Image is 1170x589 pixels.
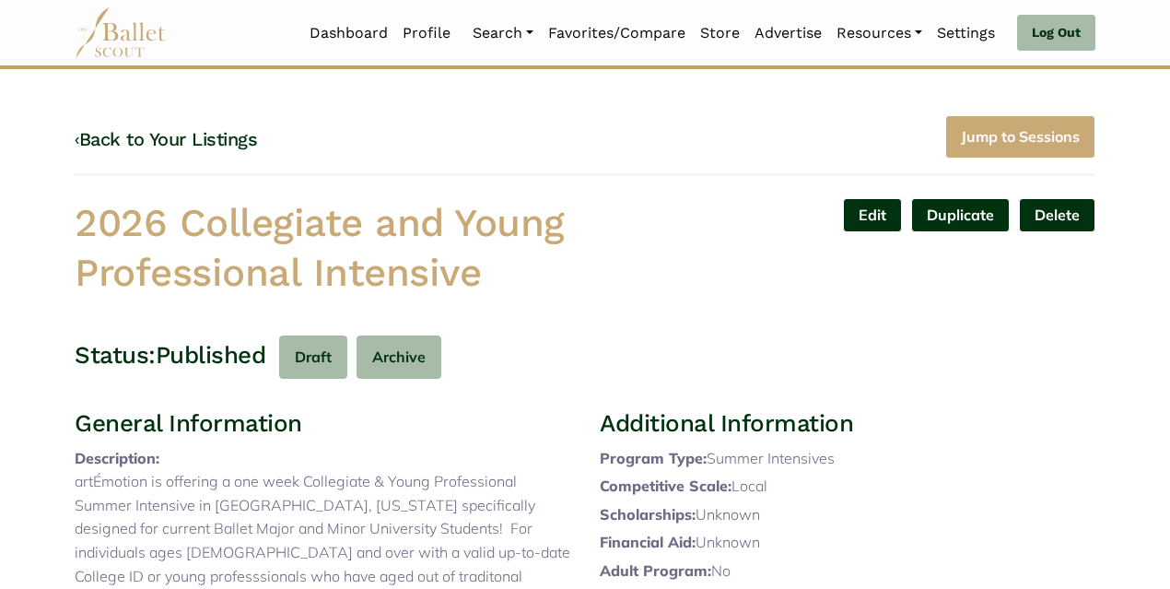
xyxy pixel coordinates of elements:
a: Settings [930,14,1002,53]
p: Unknown [600,531,1095,555]
a: Log Out [1017,15,1095,52]
a: Resources [829,14,930,53]
a: Store [693,14,747,53]
button: Archive [357,336,441,379]
p: No [600,560,1095,583]
a: Edit [843,198,902,232]
button: Draft [279,336,347,379]
a: Search [465,14,541,53]
span: Description: [75,449,159,467]
a: Profile [395,14,458,53]
a: Jump to Sessions [945,115,1095,159]
p: Unknown [600,503,1095,527]
a: ‹Back to Your Listings [75,128,257,150]
a: Advertise [747,14,829,53]
h3: Published [156,340,266,371]
a: Duplicate [911,198,1010,232]
a: Dashboard [302,14,395,53]
h3: Status: [75,340,156,371]
h3: Additional Information [600,408,1095,440]
span: Program Type: [600,449,707,467]
p: Local [600,475,1095,499]
span: Competitive Scale: [600,477,731,495]
span: Scholarships: [600,505,696,524]
a: Favorites/Compare [541,14,693,53]
button: Delete [1019,198,1095,232]
h3: General Information [75,408,570,440]
h1: 2026 Collegiate and Young Professional Intensive [75,198,570,299]
p: Summer Intensives [600,447,1095,471]
code: ‹ [75,127,79,150]
span: Financial Aid: [600,533,696,551]
span: Adult Program: [600,561,711,580]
